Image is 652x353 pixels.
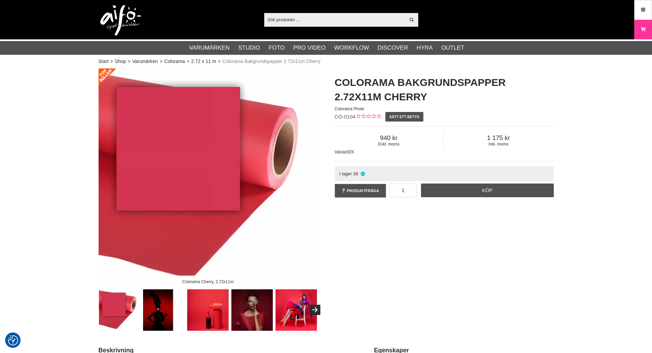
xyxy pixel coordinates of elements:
[222,58,320,65] span: Colorama Bakgrundspapper 2.72x11m Cherry
[421,184,554,197] a: Köp
[335,75,554,104] h1: Colorama Bakgrundspapper 2.72x11m Cherry
[187,289,229,331] img: Colorama Cherry Sampel Image
[99,68,318,288] img: Colorama Cherry, 2,72x11m
[443,142,553,147] span: Inkl. moms
[238,43,260,52] a: Studio
[110,58,113,65] span: >
[276,289,317,331] img: Colorama Cherry Sampel
[269,43,285,52] a: Foto
[339,171,352,176] span: I lager
[99,289,140,331] img: Colorama Cherry, 2,72x11m
[177,276,239,288] div: Colorama Cherry, 2,72x11m
[8,335,18,345] img: Revisit consent button
[335,106,365,111] span: Colorama Photo
[335,150,346,154] span: Valuta
[335,114,356,119] span: CO-0104
[353,171,358,176] span: 39
[189,43,230,52] a: Varumärken
[164,58,185,65] a: Colorama
[264,14,406,25] input: Sök produkter ...
[378,43,408,52] a: Discover
[115,58,126,65] a: Shop
[191,58,216,65] a: 2.72 x 11 m
[128,58,130,65] span: >
[159,58,162,65] span: >
[99,58,109,65] a: Start
[441,43,464,52] a: Outlet
[360,171,366,176] i: I lager
[100,5,141,36] img: logo.png
[293,43,325,52] a: Pro Video
[132,58,158,65] a: Varumärken
[385,112,423,122] a: Sätt ett betyg
[355,113,381,121] div: Kundbetyg: 0
[335,184,386,198] a: Produktfråga
[310,305,320,315] button: Next
[143,289,184,331] img: Colorama Cherry - Photo Therese Asplund
[187,58,189,65] span: >
[335,134,443,142] span: 940
[346,150,354,154] span: SEK
[231,289,273,331] img: Photo Therese Asplund - Colorama Cherry
[218,58,221,65] span: >
[8,334,18,346] button: Samtyckesinställningar
[334,43,369,52] a: Workflow
[335,142,443,147] span: Exkl. moms
[443,134,553,142] span: 1 175
[417,43,433,52] a: Hyra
